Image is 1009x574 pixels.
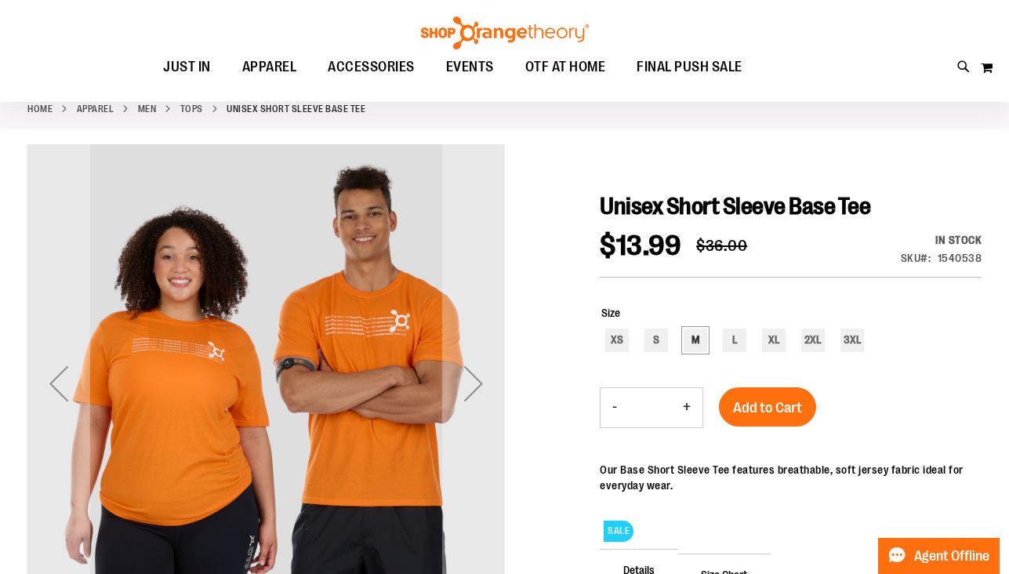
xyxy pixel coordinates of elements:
span: EVENTS [446,49,494,85]
span: ACCESSORIES [328,49,415,85]
div: 1540538 [938,250,982,266]
div: XL [762,329,786,352]
span: SALE [604,521,633,542]
span: OTF AT HOME [525,49,606,85]
a: MEN [138,102,157,116]
button: Agent Offline [878,538,1000,574]
span: Add to Cart [733,399,802,416]
img: Shop Orangetheory [419,16,591,49]
span: Size [601,307,620,319]
a: APPAREL [77,102,114,116]
span: $13.99 [600,230,681,262]
a: Home [27,102,53,116]
div: M [684,329,707,352]
div: L [723,329,746,352]
input: Product quantity [629,389,671,427]
div: Our Base Short Sleeve Tee features breathable, soft jersey fabric ideal for everyday wear. [600,462,982,493]
span: APPAREL [242,49,297,85]
div: XS [605,329,629,352]
button: Increase product quantity [671,388,702,427]
div: S [644,329,668,352]
span: FINAL PUSH SALE [637,49,742,85]
div: 3XL [840,329,864,352]
span: Agent Offline [914,549,989,564]
div: Availability [901,232,982,248]
span: $36.00 [696,237,747,255]
a: Tops [180,102,203,116]
div: In stock [901,232,982,248]
strong: Unisex Short Sleeve Base Tee [227,102,365,116]
span: JUST IN [163,49,211,85]
button: Decrease product quantity [601,388,629,427]
span: Unisex Short Sleeve Base Tee [600,193,870,220]
div: 2XL [801,329,825,352]
strong: SKU [901,252,931,264]
button: Add to Cart [719,387,816,427]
